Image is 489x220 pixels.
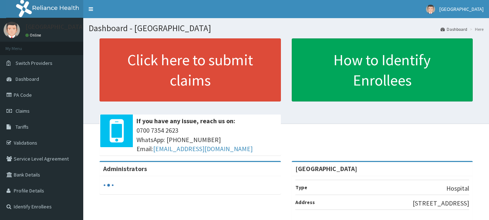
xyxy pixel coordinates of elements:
[295,199,315,206] b: Address
[16,76,39,82] span: Dashboard
[100,38,281,101] a: Click here to submit claims
[413,199,469,208] p: [STREET_ADDRESS]
[446,184,469,193] p: Hospital
[153,145,253,153] a: [EMAIL_ADDRESS][DOMAIN_NAME]
[295,165,357,173] strong: [GEOGRAPHIC_DATA]
[292,38,473,101] a: How to Identify Enrollees
[25,33,43,38] a: Online
[16,124,29,130] span: Tariffs
[295,184,307,191] b: Type
[439,6,484,12] span: [GEOGRAPHIC_DATA]
[89,24,484,33] h1: Dashboard - [GEOGRAPHIC_DATA]
[16,108,30,114] span: Claims
[103,165,147,173] b: Administrators
[136,126,277,154] span: 0700 7354 2623 WhatsApp: [PHONE_NUMBER] Email:
[468,26,484,32] li: Here
[440,26,467,32] a: Dashboard
[136,117,235,125] b: If you have any issue, reach us on:
[4,22,20,38] img: User Image
[103,180,114,191] svg: audio-loading
[426,5,435,14] img: User Image
[25,24,85,30] p: [GEOGRAPHIC_DATA]
[16,60,52,66] span: Switch Providers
